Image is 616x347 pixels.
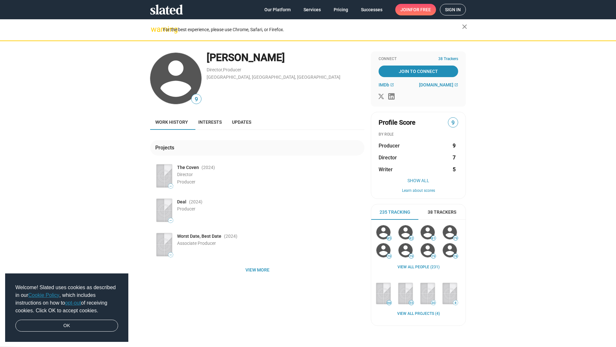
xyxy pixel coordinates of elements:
[227,114,256,130] a: Updates
[177,206,195,211] span: Producer
[150,264,364,276] button: View more
[334,4,348,15] span: Pricing
[454,83,458,87] mat-icon: open_in_new
[189,199,202,205] span: (2024 )
[453,154,456,161] strong: 7
[224,233,237,239] span: (2024 )
[440,4,466,15] a: Sign in
[379,188,458,193] button: Learn about scores
[192,95,201,104] span: 9
[207,51,364,65] div: [PERSON_NAME]
[379,166,393,173] span: Writer
[419,82,453,87] span: [DOMAIN_NAME]
[15,320,118,332] a: dismiss cookie message
[431,254,436,258] span: 79
[387,254,391,258] span: 79
[448,119,458,127] span: 9
[409,254,414,258] span: 79
[177,165,199,171] span: The Coven
[177,199,186,205] span: Deal
[155,264,359,276] span: View more
[361,4,382,15] span: Successes
[438,57,458,62] span: 38 Trackers
[453,254,458,258] span: 78
[379,132,458,137] div: BY ROLE
[177,241,216,246] span: Associate Producer
[445,4,461,15] span: Sign in
[453,301,458,305] span: 8
[264,4,291,15] span: Our Platform
[222,68,223,72] span: ,
[207,75,340,80] a: [GEOGRAPHIC_DATA], [GEOGRAPHIC_DATA], [GEOGRAPHIC_DATA]
[298,4,326,15] a: Services
[223,67,241,72] a: Producer
[409,301,414,305] span: 55
[259,4,296,15] a: Our Platform
[168,184,173,188] span: —
[461,23,468,31] mat-icon: close
[168,219,173,222] span: —
[387,236,391,240] span: 85
[356,4,388,15] a: Successes
[28,292,59,298] a: Cookie Policy
[379,82,389,87] span: IMDb
[329,4,353,15] a: Pricing
[453,236,458,240] span: 79
[65,300,81,306] a: opt-out
[379,154,397,161] span: Director
[155,120,188,125] span: Work history
[411,4,431,15] span: for free
[453,142,456,149] strong: 9
[232,120,251,125] span: Updates
[431,236,436,240] span: 81
[380,209,410,215] span: 235 Tracking
[380,66,457,77] span: Join To Connect
[400,4,431,15] span: Join
[163,25,462,34] div: For the best experience, please use Chrome, Safari, or Firefox.
[431,301,436,305] span: 30
[155,144,177,151] div: Projects
[397,311,440,316] a: View all Projects (4)
[198,120,222,125] span: Interests
[379,142,400,149] span: Producer
[304,4,321,15] span: Services
[379,82,394,87] a: IMDb
[379,66,458,77] a: Join To Connect
[177,233,221,239] span: Worst Date, Best Date
[207,67,222,72] a: Director
[409,236,414,240] span: 82
[395,4,436,15] a: Joinfor free
[398,265,440,270] a: View all People (231)
[201,165,215,171] span: (2024 )
[453,166,456,173] strong: 5
[151,25,158,33] mat-icon: warning
[419,82,458,87] a: [DOMAIN_NAME]
[428,209,456,215] span: 38 Trackers
[168,253,173,257] span: —
[387,301,391,305] span: 68
[150,114,193,130] a: Work history
[379,57,458,62] div: Connect
[177,179,195,184] span: Producer
[193,114,227,130] a: Interests
[379,178,458,183] button: Show All
[390,83,394,87] mat-icon: open_in_new
[15,284,118,315] span: Welcome! Slated uses cookies as described in our , which includes instructions on how to of recei...
[5,273,128,342] div: cookieconsent
[177,172,193,177] span: Director
[379,118,415,127] span: Profile Score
